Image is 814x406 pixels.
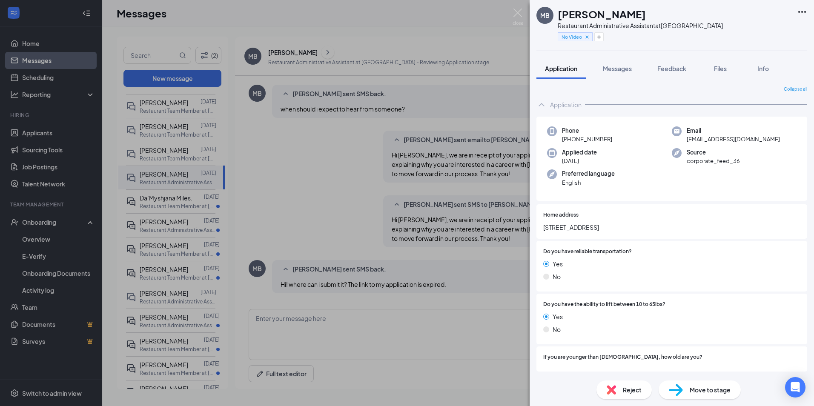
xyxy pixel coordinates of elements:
span: Preferred language [562,169,615,178]
span: Do you have reliable transportation? [543,248,632,256]
span: [DATE] [562,157,597,165]
span: Collapse all [784,86,807,93]
svg: ChevronUp [536,100,547,110]
span: Reject [623,385,642,395]
span: Move to stage [690,385,731,395]
span: Messages [603,65,632,72]
svg: Ellipses [797,7,807,17]
span: No [553,325,561,334]
svg: Plus [596,34,602,40]
div: Application [550,100,582,109]
span: [STREET_ADDRESS] [543,223,800,232]
span: Phone [562,126,612,135]
span: If you are younger than [DEMOGRAPHIC_DATA], how old are you? [543,353,702,361]
span: [EMAIL_ADDRESS][DOMAIN_NAME] [687,135,780,143]
span: Do you have the ability to lift between 10 to 65lbs? [543,300,665,309]
span: Source [687,148,740,157]
span: No Video [562,33,582,40]
span: Yes [553,259,563,269]
span: Feedback [657,65,686,72]
span: No [553,272,561,281]
div: MB [540,11,550,20]
span: Yes [553,312,563,321]
div: Open Intercom Messenger [785,377,805,397]
svg: Cross [584,34,590,40]
span: corporate_feed_36 [687,157,740,165]
span: Info [757,65,769,72]
span: Applied date [562,148,597,157]
h1: [PERSON_NAME] [558,7,646,21]
span: Email [687,126,780,135]
span: Home address [543,211,579,219]
span: Files [714,65,727,72]
span: Application [545,65,577,72]
div: Restaurant Administrative Assistant at [GEOGRAPHIC_DATA] [558,21,723,30]
span: [PHONE_NUMBER] [562,135,612,143]
span: English [562,178,615,187]
button: Plus [594,32,604,41]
